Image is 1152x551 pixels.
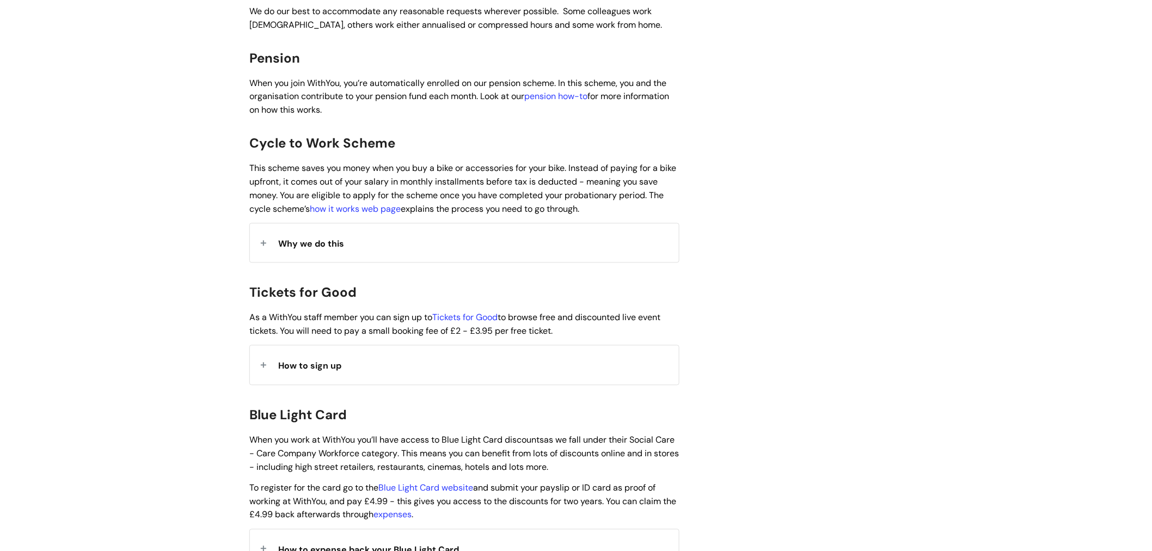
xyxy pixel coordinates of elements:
span: When you join WithYou, you’re automatically enrolled on our pension scheme. In this scheme, you a... [249,77,669,116]
a: Blue Light Card website [378,482,473,494]
span: Why we do this [278,238,344,250]
span: Blue Light Card [249,407,347,424]
span: To register for the card go to the and submit your payslip or ID card as proof of working at With... [249,482,676,521]
a: Tickets for Good [432,312,498,323]
a: expenses [373,509,412,521]
span: As a WithYou staff member you can sign up to to browse free and discounted live event tickets. Yo... [249,312,660,337]
a: how it works web page [310,204,401,215]
a: pension how-to [524,91,587,102]
span: How to sign up [278,360,341,372]
span: Pension [249,50,300,66]
span: Tickets for Good [249,284,357,301]
span: When you work at WithYou you’ll have access to Blue Light Card discounts . This means you can ben... [249,434,679,473]
span: We do our best to accommodate any reasonable requests wherever possible. Some colleagues work [DE... [249,5,662,30]
span: This scheme saves you money when you buy a bike or accessories for your bike. Instead of paying f... [249,163,676,215]
span: as we fall under their Social Care - Care Company Workforce category [249,434,675,460]
span: Cycle to Work Scheme [249,135,395,152]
